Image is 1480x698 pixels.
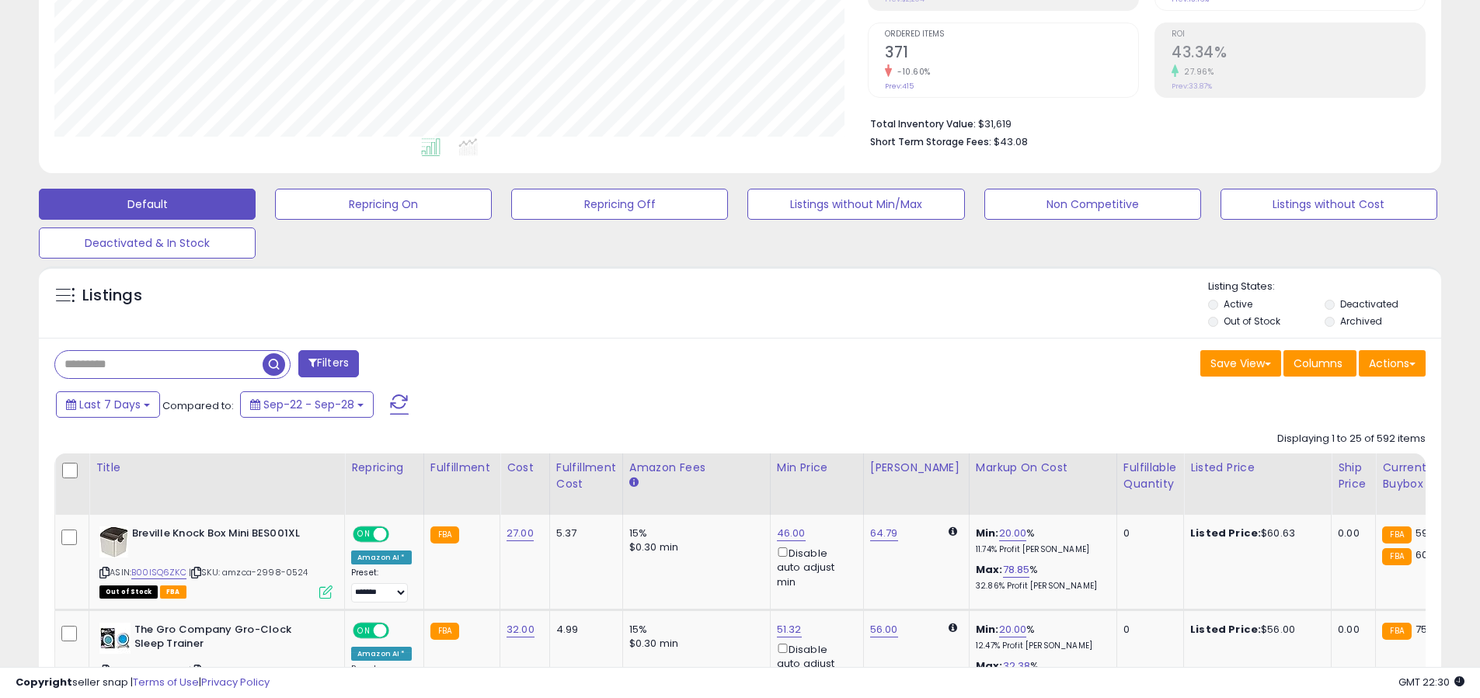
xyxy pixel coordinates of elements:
div: 0.00 [1338,623,1363,637]
small: Prev: 33.87% [1172,82,1212,91]
div: Ship Price [1338,460,1369,492]
p: Listing States: [1208,280,1441,294]
small: FBA [430,526,459,543]
small: 27.96% [1179,66,1214,78]
small: FBA [1382,623,1411,640]
div: Markup on Cost [976,460,1110,476]
button: Repricing Off [511,189,728,220]
div: Disable auto adjust min [777,544,851,589]
a: 64.79 [870,526,898,541]
b: Min: [976,622,999,637]
div: $60.63 [1190,526,1319,540]
b: Total Inventory Value: [870,117,976,130]
div: Amazon Fees [629,460,764,476]
div: 0 [1123,623,1172,637]
span: FBA [160,585,186,599]
label: Active [1224,297,1252,311]
span: 75.59 [1416,622,1443,637]
div: Disable auto adjust min [777,641,851,686]
button: Non Competitive [984,189,1201,220]
span: Last 7 Days [79,397,141,412]
div: 15% [629,623,758,637]
span: ON [354,528,374,541]
div: Preset: [351,568,412,603]
b: Short Term Storage Fees: [870,135,991,148]
span: All listings that are currently out of stock and unavailable for purchase on Amazon [99,585,158,599]
span: Ordered Items [885,30,1138,39]
div: Listed Price [1190,460,1325,476]
div: Title [96,460,338,476]
label: Archived [1340,314,1382,328]
a: Terms of Use [133,675,199,689]
div: 0.00 [1338,526,1363,540]
small: Amazon Fees. [629,476,639,490]
button: Columns [1283,350,1356,377]
div: % [976,526,1105,555]
span: ROI [1172,30,1425,39]
div: Fulfillment Cost [556,460,616,492]
span: Columns [1294,356,1342,371]
div: ASIN: [99,526,333,597]
button: Sep-22 - Sep-28 [240,391,374,418]
p: 11.74% Profit [PERSON_NAME] [976,544,1105,555]
div: Amazon AI * [351,647,412,661]
div: [PERSON_NAME] [870,460,963,476]
div: 0 [1123,526,1172,540]
small: FBA [1382,548,1411,565]
div: Fulfillable Quantity [1123,460,1177,492]
button: Actions [1359,350,1426,377]
h2: 371 [885,43,1138,64]
span: | SKU: amzca-2998-0524 [189,566,308,578]
button: Filters [298,350,359,377]
small: Prev: 415 [885,82,914,91]
p: 12.47% Profit [PERSON_NAME] [976,641,1105,651]
div: Repricing [351,460,417,476]
b: Max: [976,562,1003,577]
div: Cost [507,460,543,476]
div: 15% [629,526,758,540]
span: OFF [387,528,412,541]
li: $31,619 [870,113,1414,132]
span: ON [354,623,374,637]
a: Privacy Policy [201,675,270,689]
div: $56.00 [1190,623,1319,637]
h2: 43.34% [1172,43,1425,64]
img: 41nWFJYe6yL._SL40_.jpg [99,623,131,654]
a: 27.00 [507,526,534,541]
span: 60.63 [1416,547,1443,562]
div: $0.30 min [629,540,758,554]
span: Compared to: [162,398,234,413]
div: Current Buybox Price [1382,460,1462,492]
a: 20.00 [999,526,1027,541]
div: seller snap | | [16,675,270,690]
strong: Copyright [16,675,72,689]
a: 78.85 [1003,562,1030,578]
button: Repricing On [275,189,492,220]
div: Displaying 1 to 25 of 592 items [1277,432,1426,446]
a: 56.00 [870,622,898,637]
p: 32.86% Profit [PERSON_NAME] [976,581,1105,592]
h5: Listings [82,285,142,307]
span: $43.08 [994,134,1028,149]
b: Listed Price: [1190,526,1261,540]
div: % [976,623,1105,651]
b: Breville Knock Box Mini BES001XL [132,526,321,545]
span: 2025-10-6 22:30 GMT [1398,675,1464,689]
div: Min Price [777,460,857,476]
a: 46.00 [777,526,806,541]
small: -10.60% [892,66,931,78]
div: 5.37 [556,526,611,540]
span: Sep-22 - Sep-28 [263,397,354,412]
a: B00ISQ6ZKC [131,566,186,579]
button: Deactivated & In Stock [39,227,256,259]
span: OFF [387,623,412,637]
div: Fulfillment [430,460,493,476]
button: Listings without Min/Max [747,189,964,220]
a: 32.00 [507,622,535,637]
img: 31ONT9x7AzL._SL40_.jpg [99,526,128,557]
button: Default [39,189,256,220]
a: 20.00 [999,622,1027,637]
b: Min: [976,526,999,540]
div: Amazon AI * [351,550,412,564]
a: 51.32 [777,622,802,637]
